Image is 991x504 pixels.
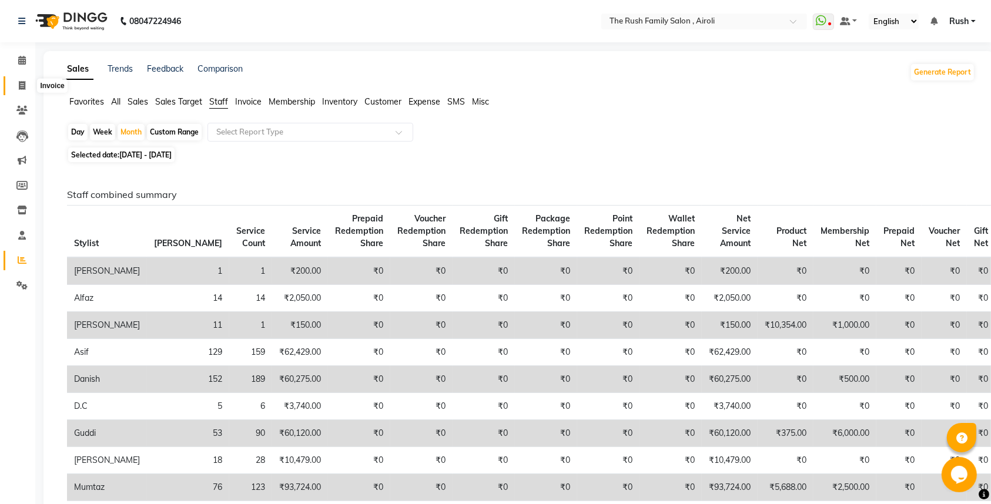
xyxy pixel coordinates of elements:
td: 129 [147,339,229,366]
span: Stylist [74,238,99,248]
td: Alfaz [67,285,147,312]
td: Danish [67,366,147,393]
td: ₹200.00 [702,257,758,285]
span: Net Service Amount [720,213,751,248]
td: ₹0 [515,447,577,474]
span: Rush [949,15,969,28]
td: ₹0 [453,339,515,366]
td: ₹150.00 [702,312,758,339]
td: ₹0 [640,447,702,474]
td: Asif [67,339,147,366]
td: ₹0 [515,393,577,420]
td: ₹150.00 [272,312,328,339]
td: ₹60,275.00 [702,366,758,393]
td: ₹0 [922,366,967,393]
td: ₹0 [758,447,813,474]
td: ₹0 [813,339,876,366]
td: ₹2,050.00 [702,285,758,312]
td: ₹0 [453,257,515,285]
td: 76 [147,474,229,501]
td: 1 [147,257,229,285]
td: ₹0 [922,447,967,474]
span: Misc [472,96,489,107]
td: 11 [147,312,229,339]
td: ₹3,740.00 [272,393,328,420]
td: ₹0 [876,420,922,447]
td: ₹6,000.00 [813,420,876,447]
span: Membership [269,96,315,107]
td: ₹0 [453,393,515,420]
iframe: chat widget [942,457,979,492]
td: 90 [229,420,272,447]
td: ₹0 [922,474,967,501]
td: ₹0 [640,312,702,339]
span: Membership Net [821,226,869,248]
td: ₹0 [876,447,922,474]
td: ₹0 [876,257,922,285]
td: ₹0 [515,339,577,366]
td: ₹200.00 [272,257,328,285]
td: ₹0 [453,285,515,312]
td: ₹93,724.00 [272,474,328,501]
td: 53 [147,420,229,447]
div: Week [90,124,115,140]
td: D.C [67,393,147,420]
td: ₹0 [922,420,967,447]
td: ₹0 [922,257,967,285]
td: ₹2,500.00 [813,474,876,501]
span: Wallet Redemption Share [647,213,695,248]
b: 08047224946 [129,5,181,38]
td: ₹0 [922,312,967,339]
div: Day [68,124,88,140]
button: Generate Report [911,64,974,80]
td: ₹0 [390,420,453,447]
span: Sales [128,96,148,107]
div: Month [118,124,145,140]
td: ₹0 [453,366,515,393]
td: ₹0 [640,420,702,447]
td: ₹93,724.00 [702,474,758,501]
td: ₹500.00 [813,366,876,393]
td: ₹60,275.00 [272,366,328,393]
td: ₹0 [328,257,390,285]
td: ₹0 [876,312,922,339]
td: ₹0 [922,393,967,420]
td: ₹0 [577,420,640,447]
td: ₹0 [515,285,577,312]
td: ₹0 [758,339,813,366]
td: ₹0 [577,339,640,366]
td: ₹0 [453,447,515,474]
td: ₹0 [577,312,640,339]
span: SMS [447,96,465,107]
td: ₹0 [922,285,967,312]
td: 1 [229,257,272,285]
td: 14 [147,285,229,312]
td: ₹0 [390,285,453,312]
span: All [111,96,120,107]
span: Voucher Redemption Share [397,213,446,248]
span: Package Redemption Share [522,213,570,248]
td: ₹0 [813,257,876,285]
td: ₹0 [515,420,577,447]
td: ₹0 [640,474,702,501]
span: Expense [409,96,440,107]
span: Sales Target [155,96,202,107]
td: ₹0 [328,420,390,447]
td: ₹0 [328,447,390,474]
td: ₹0 [390,312,453,339]
td: ₹0 [577,393,640,420]
td: ₹1,000.00 [813,312,876,339]
td: ₹0 [876,339,922,366]
span: Selected date: [68,147,175,162]
td: ₹0 [390,447,453,474]
span: Invoice [235,96,262,107]
td: ₹0 [876,285,922,312]
td: ₹0 [390,257,453,285]
a: Trends [108,63,133,74]
td: ₹0 [640,257,702,285]
td: ₹0 [390,393,453,420]
td: 5 [147,393,229,420]
td: 28 [229,447,272,474]
a: Comparison [197,63,243,74]
td: ₹0 [328,474,390,501]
